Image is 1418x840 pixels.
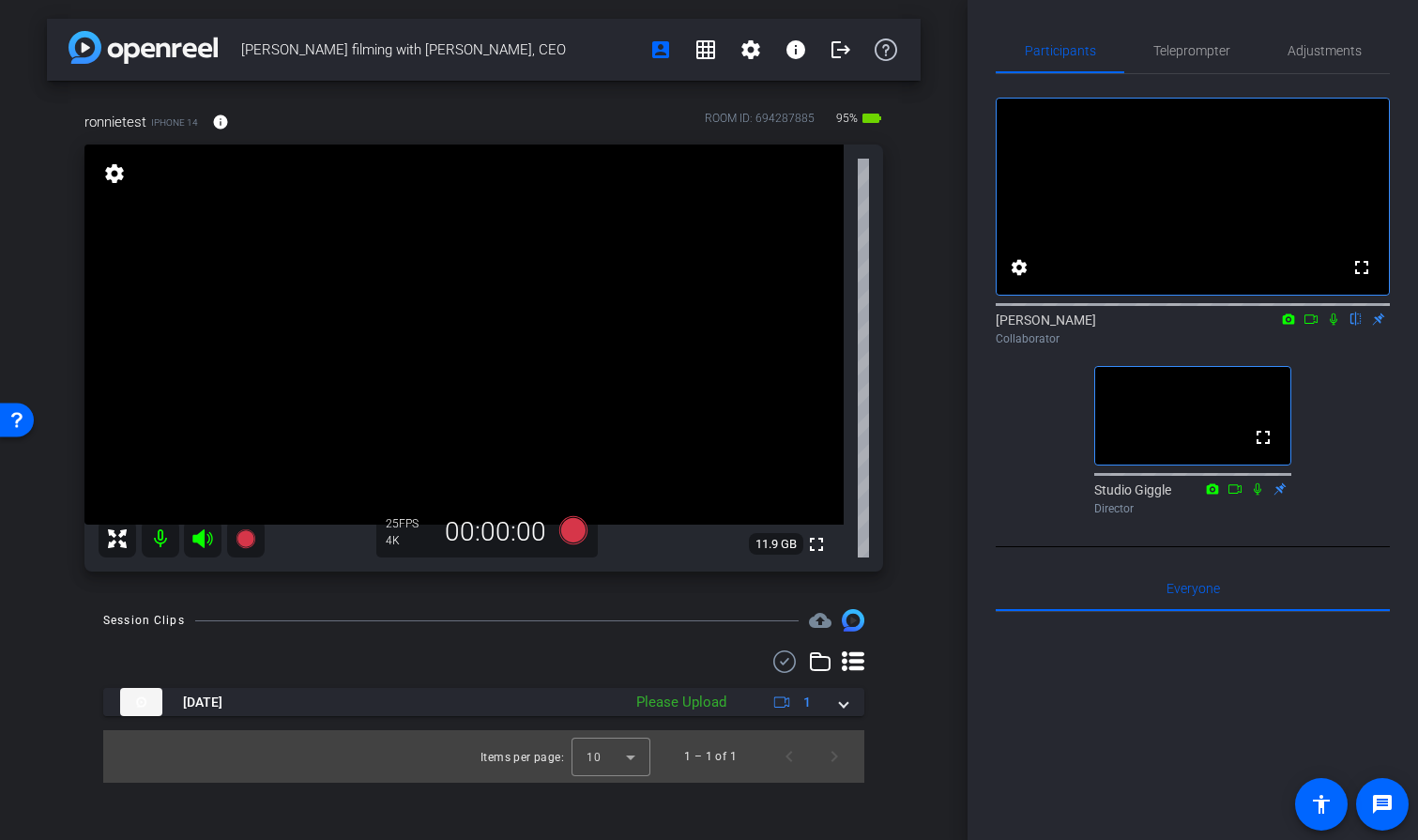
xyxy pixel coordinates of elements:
[830,38,852,61] mat-icon: logout
[212,114,229,130] mat-icon: info
[1371,793,1394,816] mat-icon: message
[103,688,864,716] mat-expansion-panel-header: thumb-nail[DATE]Please Upload1
[809,609,831,632] mat-icon: cloud_upload
[1094,481,1291,517] div: Studio Giggle
[101,162,128,185] mat-icon: settings
[84,112,146,132] span: ronnietest
[803,693,811,712] span: 1
[386,516,433,531] div: 25
[705,110,815,137] div: ROOM ID: 694287885
[1288,44,1362,57] span: Adjustments
[809,609,831,632] span: Destinations for your clips
[1094,500,1291,517] div: Director
[805,533,828,556] mat-icon: fullscreen
[833,103,861,133] span: 95%
[1345,310,1367,327] mat-icon: flip
[1166,582,1220,595] span: Everyone
[1153,44,1230,57] span: Teleprompter
[386,533,433,548] div: 4K
[1350,256,1373,279] mat-icon: fullscreen
[694,38,717,61] mat-icon: grid_on
[1008,256,1030,279] mat-icon: settings
[1252,426,1274,449] mat-icon: fullscreen
[480,748,564,767] div: Items per page:
[812,734,857,779] button: Next page
[767,734,812,779] button: Previous page
[749,533,803,556] span: 11.9 GB
[399,517,419,530] span: FPS
[241,31,638,69] span: [PERSON_NAME] filming with [PERSON_NAME], CEO
[69,31,218,64] img: app-logo
[1310,793,1333,816] mat-icon: accessibility
[785,38,807,61] mat-icon: info
[183,693,222,712] span: [DATE]
[842,609,864,632] img: Session clips
[996,311,1390,347] div: [PERSON_NAME]
[1025,44,1096,57] span: Participants
[103,611,185,630] div: Session Clips
[996,330,1390,347] div: Collaborator
[433,516,558,548] div: 00:00:00
[120,688,162,716] img: thumb-nail
[151,115,198,130] span: iPhone 14
[739,38,762,61] mat-icon: settings
[684,747,737,766] div: 1 – 1 of 1
[861,107,883,130] mat-icon: battery_std
[649,38,672,61] mat-icon: account_box
[627,692,736,713] div: Please Upload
